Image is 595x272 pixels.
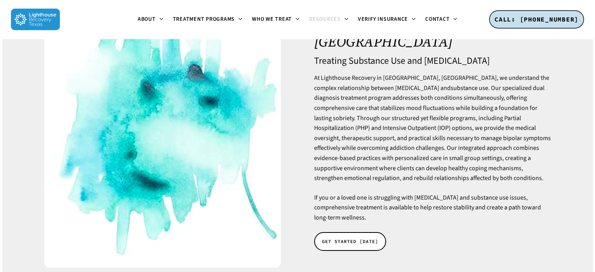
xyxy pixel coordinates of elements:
a: Resources [304,16,353,23]
span: GET STARTED [DATE] [322,238,378,245]
h4: Treating Substance Use and [MEDICAL_DATA] [314,56,551,66]
a: Treatment Programs [168,16,248,23]
span: CALL: [PHONE_NUMBER] [494,15,579,23]
a: IOP [439,124,449,132]
span: Treatment Programs [173,15,235,23]
a: CALL: [PHONE_NUMBER] [489,10,584,29]
a: Who We Treat [247,16,304,23]
span: Verify Insurance [358,15,408,23]
span: Resources [309,15,341,23]
a: About [133,16,168,23]
a: Verify Insurance [353,16,421,23]
a: PHP [357,124,368,132]
span: Contact [425,15,449,23]
h1: [MEDICAL_DATA] Treatment in [GEOGRAPHIC_DATA], [GEOGRAPHIC_DATA] [314,3,551,49]
p: If you or a loved one is struggling with [MEDICAL_DATA] and substance use issues, comprehensive t... [314,193,551,223]
img: Lighthouse Recovery Texas [11,9,60,30]
a: GET STARTED [DATE] [314,232,386,251]
a: Contact [421,16,462,23]
span: Who We Treat [252,15,292,23]
span: About [138,15,156,23]
p: At Lighthouse Recovery in [GEOGRAPHIC_DATA], [GEOGRAPHIC_DATA], we understand the complex relatio... [314,73,551,193]
a: substance use [451,84,488,92]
